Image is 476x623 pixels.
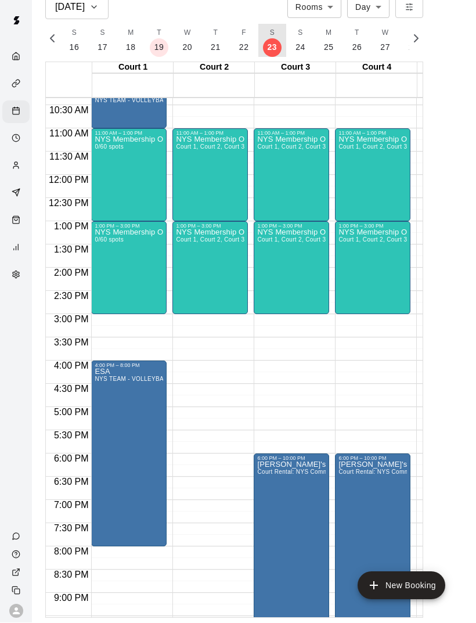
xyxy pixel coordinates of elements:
[182,42,192,54] p: 20
[335,222,410,315] div: 1:00 PM – 3:00 PM: NYS Membership Open Gym / Drop-Ins
[95,376,205,383] span: NYS TEAM - VOLLEYBALL (After 3 pm)
[399,24,428,57] button: 28
[270,28,275,39] span: S
[257,469,445,476] span: Court Rental: NYS Community Club / League Volleyball (After 3 pm)
[336,63,417,74] div: Court 4
[326,28,331,39] span: M
[51,570,92,580] span: 8:30 PM
[409,42,419,54] p: 28
[371,24,399,57] button: W27
[95,131,163,136] div: 11:00 AM – 1:00 PM
[176,237,268,243] span: Court 1, Court 2, Court 3, Court 4
[2,582,32,600] div: Copy public page link
[380,42,390,54] p: 27
[95,98,205,104] span: NYS TEAM - VOLLEYBALL (After 3 pm)
[46,152,92,162] span: 11:30 AM
[51,222,92,232] span: 1:00 PM
[51,408,92,417] span: 5:00 PM
[239,42,249,54] p: 22
[176,144,268,150] span: Court 1, Court 2, Court 3, Court 4
[176,131,244,136] div: 11:00 AM – 1:00 PM
[95,144,123,150] span: 0/60 spots filled
[352,42,362,54] p: 26
[184,28,191,39] span: W
[88,24,117,57] button: S17
[92,63,174,74] div: Court 1
[338,131,407,136] div: 11:00 AM – 1:00 PM
[5,9,28,33] img: Swift logo
[230,24,258,57] button: F22
[51,547,92,557] span: 8:00 PM
[257,144,349,150] span: Court 1, Court 2, Court 3, Court 4
[91,361,167,547] div: 4:00 PM – 8:00 PM: ESA
[51,338,92,348] span: 3:30 PM
[174,63,255,74] div: Court 2
[46,199,91,208] span: 12:30 PM
[51,361,92,371] span: 4:00 PM
[255,63,336,74] div: Court 3
[51,268,92,278] span: 2:00 PM
[46,106,92,116] span: 10:30 AM
[51,593,92,603] span: 9:00 PM
[145,24,174,57] button: T19
[258,24,287,57] button: S23
[51,384,92,394] span: 4:30 PM
[91,82,167,129] div: 10:00 AM – 11:00 AM: Antwain
[51,524,92,534] span: 7:30 PM
[51,454,92,464] span: 6:00 PM
[358,572,445,600] button: add
[91,222,167,315] div: 1:00 PM – 3:00 PM: NYS Membership Open Gym / Drop-Ins
[254,129,329,222] div: 11:00 AM – 1:00 PM: NYS Membership Open Gym / Drop-Ins
[154,42,164,54] p: 19
[95,363,163,369] div: 4:00 PM – 8:00 PM
[72,28,77,39] span: S
[51,431,92,441] span: 5:30 PM
[315,24,343,57] button: M25
[338,237,431,243] span: Court 1, Court 2, Court 3, Court 4
[157,28,161,39] span: T
[91,129,167,222] div: 11:00 AM – 1:00 PM: NYS Membership Open Gym / Drop-Ins
[257,237,349,243] span: Court 1, Court 2, Court 3, Court 4
[201,24,230,57] button: T21
[343,24,372,57] button: T26
[60,24,89,57] button: S16
[51,477,92,487] span: 6:30 PM
[298,28,302,39] span: S
[257,456,326,462] div: 6:00 PM – 10:00 PM
[324,42,334,54] p: 25
[51,245,92,255] span: 1:30 PM
[51,291,92,301] span: 2:30 PM
[241,28,246,39] span: F
[338,144,431,150] span: Court 1, Court 2, Court 3, Court 4
[257,224,326,229] div: 1:00 PM – 3:00 PM
[100,28,104,39] span: S
[2,564,32,582] a: View public page
[172,222,248,315] div: 1:00 PM – 3:00 PM: NYS Membership Open Gym / Drop-Ins
[176,224,244,229] div: 1:00 PM – 3:00 PM
[98,42,107,54] p: 17
[382,28,389,39] span: W
[126,42,136,54] p: 18
[128,28,134,39] span: M
[338,224,407,229] div: 1:00 PM – 3:00 PM
[257,131,326,136] div: 11:00 AM – 1:00 PM
[95,224,163,229] div: 1:00 PM – 3:00 PM
[46,129,92,139] span: 11:00 AM
[70,42,80,54] p: 16
[51,315,92,325] span: 3:00 PM
[173,24,201,57] button: W20
[268,42,277,54] p: 23
[286,24,315,57] button: S24
[2,546,32,564] a: Visit help center
[117,24,145,57] button: M18
[214,28,218,39] span: T
[335,129,410,222] div: 11:00 AM – 1:00 PM: NYS Membership Open Gym / Drop-Ins
[211,42,221,54] p: 21
[2,528,32,546] a: Contact Us
[172,129,248,222] div: 11:00 AM – 1:00 PM: NYS Membership Open Gym / Drop-Ins
[51,500,92,510] span: 7:00 PM
[95,237,123,243] span: 0/60 spots filled
[46,175,91,185] span: 12:00 PM
[355,28,359,39] span: T
[295,42,305,54] p: 24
